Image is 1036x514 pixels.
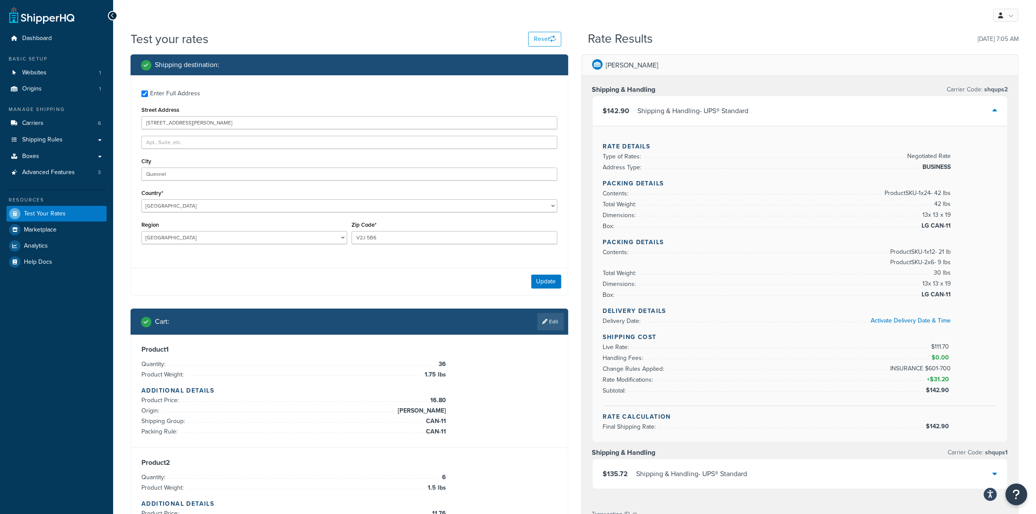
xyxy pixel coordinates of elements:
p: Carrier Code: [947,84,1008,96]
div: Manage Shipping [7,106,107,113]
div: Shipping & Handling - UPS® Standard [638,105,749,117]
a: Carriers6 [7,115,107,131]
button: Update [531,275,561,289]
span: shqups2 [982,85,1008,94]
span: Dimensions: [603,211,638,220]
p: [DATE] 7:05 AM [978,33,1019,45]
h4: Rate Details [603,142,997,151]
span: Dashboard [22,35,52,42]
input: Enter Full Address [141,91,148,97]
span: INSURANCE $601-700 [888,363,951,374]
span: Type of Rates: [603,152,644,161]
span: Product SKU-1 x 24 - 42 lbs [883,188,951,198]
h1: Test your rates [131,30,208,47]
span: Rate Modifications: [603,375,656,384]
span: $135.72 [603,469,628,479]
h4: Packing Details [603,179,997,188]
a: Edit [537,313,564,330]
h3: Product 2 [141,458,557,467]
button: Reset [528,32,561,47]
span: Product Price: [141,396,181,405]
h2: Cart : [155,318,169,326]
h4: Delivery Details [603,306,997,316]
span: + [925,374,951,385]
a: Help Docs [7,254,107,270]
span: Dimensions: [603,279,638,289]
span: Negotiated Rate [905,151,951,161]
div: Resources [7,196,107,204]
span: $0.00 [932,353,951,362]
span: 13 x 13 x 19 [921,210,951,220]
span: Websites [22,69,47,77]
span: Final Shipping Rate: [603,422,658,431]
span: Contents: [603,248,631,257]
a: Shipping Rules [7,132,107,148]
span: 1.5 lbs [426,483,446,493]
a: Boxes [7,148,107,165]
span: Subtotal: [603,386,628,395]
span: CAN-11 [424,416,446,427]
span: Origin: [141,406,161,415]
label: Zip Code* [352,222,376,228]
a: Websites1 [7,65,107,81]
span: 3 [98,169,101,176]
span: Marketplace [24,226,57,234]
a: Analytics [7,238,107,254]
span: shqups1 [983,448,1008,457]
h4: Packing Details [603,238,997,247]
span: Help Docs [24,259,52,266]
li: Origins [7,81,107,97]
span: Carriers [22,120,44,127]
span: $142.90 [603,106,630,116]
span: $142.90 [926,386,951,395]
h2: Shipping destination : [155,61,219,69]
h4: Additional Details [141,386,557,395]
span: CAN-11 [424,427,446,437]
span: 42 lbs [932,199,951,209]
h4: Additional Details [141,499,557,508]
span: 1 [99,69,101,77]
li: Websites [7,65,107,81]
span: 6 [98,120,101,127]
span: Address Type: [603,163,644,172]
span: $142.90 [926,422,951,431]
span: Boxes [22,153,39,160]
span: Origins [22,85,42,93]
a: Marketplace [7,222,107,238]
div: Enter Full Address [150,87,200,100]
span: 13 x 13 x 19 [921,279,951,289]
span: Live Rate: [603,343,631,352]
h4: Rate Calculation [603,412,997,421]
h2: Rate Results [588,32,653,46]
label: Region [141,222,159,228]
li: Advanced Features [7,165,107,181]
span: Product Weight: [141,483,186,492]
span: Contents: [603,189,631,198]
li: Dashboard [7,30,107,47]
span: Quantity: [141,473,168,482]
span: LG CAN-11 [920,221,951,231]
span: Shipping Group: [141,417,187,426]
span: [PERSON_NAME] [396,406,446,416]
span: Product Weight: [141,370,186,379]
label: Country* [141,190,163,196]
span: Advanced Features [22,169,75,176]
span: Shipping Rules [22,136,63,144]
span: Box: [603,222,617,231]
label: City [141,158,151,165]
li: Carriers [7,115,107,131]
span: Total Weight: [603,269,639,278]
p: [PERSON_NAME] [606,59,659,71]
span: $111.70 [931,342,951,351]
span: LG CAN-11 [920,289,951,300]
a: Test Your Rates [7,206,107,222]
span: Quantity: [141,359,168,369]
button: Open Resource Center [1006,484,1027,505]
span: Analytics [24,242,48,250]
